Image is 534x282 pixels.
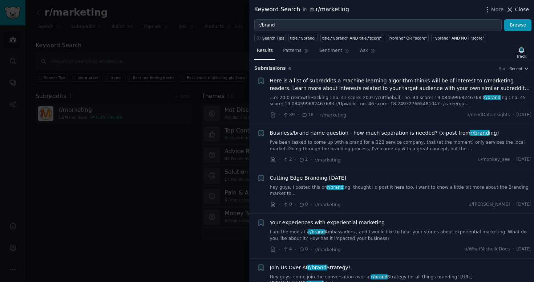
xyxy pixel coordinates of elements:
[317,45,352,60] a: Sentiment
[388,36,427,41] div: "r/brand" OR "score"
[517,156,531,163] span: [DATE]
[315,158,341,163] span: r/marketing
[295,201,296,208] span: ·
[270,219,385,226] a: Your experiences with experiential marketing
[295,156,296,164] span: ·
[433,36,484,41] div: "r/brand" AND NOT "score"
[484,6,504,13] button: More
[288,66,291,71] span: 6
[288,34,318,42] a: title:"r/brand"
[504,19,531,32] button: Browse
[270,129,499,137] a: Business/brand name question - how much separation is needed? (x-post fromr/branding)
[517,112,531,118] span: [DATE]
[499,66,507,71] div: Sort
[464,246,510,253] span: u/WhatMichelleDoes
[307,265,327,270] span: r/brand
[327,185,344,190] span: r/brand
[386,34,428,42] a: "r/brand" OR "score"
[283,246,292,253] span: 4
[302,112,313,118] span: 18
[513,201,514,208] span: ·
[299,201,308,208] span: 0
[280,45,311,60] a: Patterns
[270,95,532,107] a: ...e: 20.0 r/GrowthHacking : no. 43 score: 20.0 r/cutthebull : no. 44 score: 19.084599682467683r/...
[469,201,510,208] span: u/[PERSON_NAME]
[270,229,532,242] a: I am the mod at /r/brandAmbassadors , and I would like to hear your stories about experiential ma...
[290,36,316,41] div: title:"r/brand"
[303,7,307,13] span: in
[311,201,312,208] span: ·
[514,45,529,60] button: Track
[357,45,378,60] a: Ask
[270,77,532,92] a: Here is a list of subreddits a machine learning algorithm thinks will be of interest to r/marketi...
[506,6,529,13] button: Close
[279,111,280,119] span: ·
[431,34,486,42] a: "r/brand" AND NOT "score"
[515,6,529,13] span: Close
[279,246,280,253] span: ·
[371,274,388,279] span: r/brand
[517,246,531,253] span: [DATE]
[513,246,514,253] span: ·
[270,139,532,152] a: I've been tasked to come up with a brand for a B2B service company, that (at the moment) only ser...
[270,264,351,271] a: Join Us Over Atr/brandStrategy!
[517,54,526,59] div: Track
[299,156,308,163] span: 2
[513,156,514,163] span: ·
[513,112,514,118] span: ·
[283,48,301,54] span: Patterns
[254,45,275,60] a: Results
[283,156,292,163] span: 2
[319,48,342,54] span: Sentiment
[315,247,341,252] span: r/marketing
[311,246,312,253] span: ·
[320,34,383,42] a: title:"r/brand" AND title:"score"
[279,201,280,208] span: ·
[262,36,284,41] span: Search Tips
[491,6,504,13] span: More
[517,201,531,208] span: [DATE]
[484,95,501,100] span: r/brand
[257,48,273,54] span: Results
[279,156,280,164] span: ·
[311,156,312,164] span: ·
[270,174,347,182] a: Cutting Edge Branding [DATE]
[315,202,341,207] span: r/marketing
[270,184,532,197] a: hey guys, I posted this onr/branding, thought I'd post it here too. I want to know a little bit m...
[270,129,499,137] span: Business/brand name question - how much separation is needed? (x-post from ing)
[478,156,510,163] span: u/monkey_see
[320,113,347,118] span: r/marketing
[295,246,296,253] span: ·
[299,246,308,253] span: 0
[254,5,349,14] div: Keyword Search r/marketing
[298,111,299,119] span: ·
[509,66,522,71] span: Recent
[322,36,382,41] div: title:"r/brand" AND title:"score"
[466,112,510,118] span: u/needDataInsights
[316,111,317,119] span: ·
[360,48,368,54] span: Ask
[254,65,286,72] span: Submission s
[470,130,490,136] span: r/brand
[254,19,502,32] input: Try a keyword related to your business
[283,112,295,118] span: 89
[283,201,292,208] span: 0
[254,34,286,42] button: Search Tips
[509,66,529,71] button: Recent
[308,229,325,234] span: r/brand
[270,264,351,271] span: Join Us Over At Strategy!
